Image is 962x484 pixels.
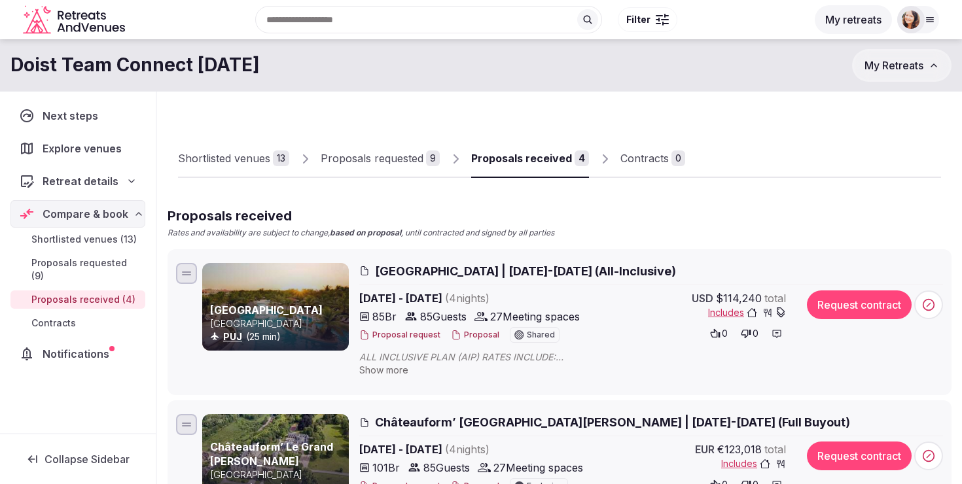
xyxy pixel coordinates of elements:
[372,460,400,475] span: 101 Br
[375,263,676,279] span: [GEOGRAPHIC_DATA] | [DATE]-[DATE] (All-Inclusive)
[43,346,115,362] span: Notifications
[527,331,555,339] span: Shared
[321,150,423,166] div: Proposals requested
[210,468,346,481] p: [GEOGRAPHIC_DATA]
[753,327,758,340] span: 0
[43,206,128,222] span: Compare & book
[722,327,728,340] span: 0
[359,364,408,375] span: Show more
[168,207,554,225] h2: Proposals received
[620,150,669,166] div: Contracts
[359,290,590,306] span: [DATE] - [DATE]
[43,141,127,156] span: Explore venues
[671,150,685,166] div: 0
[210,440,333,468] a: Châteauform’ Le Grand [PERSON_NAME]
[10,290,145,309] a: Proposals received (4)
[451,330,499,341] button: Proposal
[445,292,490,305] span: ( 4 night s )
[426,150,440,166] div: 9
[31,256,140,283] span: Proposals requested (9)
[695,441,715,457] span: EUR
[31,317,76,330] span: Contracts
[10,230,145,249] a: Shortlisted venues (13)
[692,290,713,306] span: USD
[575,150,589,166] div: 4
[10,102,145,130] a: Next steps
[445,443,490,456] span: ( 4 night s )
[223,330,242,343] button: PUJ
[43,173,118,189] span: Retreat details
[10,340,145,368] a: Notifications
[493,460,583,475] span: 27 Meeting spaces
[807,441,912,470] button: Request contract
[618,7,677,32] button: Filter
[10,135,145,162] a: Explore venues
[210,330,346,343] div: (25 min)
[471,150,572,166] div: Proposals received
[420,309,467,324] span: 85 Guests
[10,445,145,474] button: Collapse Sidebar
[330,228,401,237] strong: based on proposal
[764,290,786,306] span: total
[359,330,440,341] button: Proposal request
[716,290,762,306] span: $114,240
[210,303,323,317] a: [GEOGRAPHIC_DATA]
[210,317,346,330] p: [GEOGRAPHIC_DATA]
[23,5,128,35] a: Visit the homepage
[721,457,786,470] button: Includes
[708,306,786,319] button: Includes
[178,150,270,166] div: Shortlisted venues
[168,228,554,239] p: Rates and availability are subject to change, , until contracted and signed by all parties
[178,140,289,178] a: Shortlisted venues13
[321,140,440,178] a: Proposals requested9
[620,140,685,178] a: Contracts0
[10,52,260,78] h1: Doist Team Connect [DATE]
[223,331,242,342] a: PUJ
[31,233,137,246] span: Shortlisted venues (13)
[359,351,943,364] span: ALL INCLUSIVE PLAN (AIP) RATES INCLUDE: - Unlimited liquors & house wines by the Glass From the a...
[423,460,470,475] span: 85 Guests
[372,309,397,324] span: 85 Br
[375,414,850,430] span: Châteauform’ [GEOGRAPHIC_DATA][PERSON_NAME] | [DATE]-[DATE] (Full Buyout)
[43,108,103,124] span: Next steps
[902,10,920,29] img: rikke
[45,453,130,466] span: Collapse Sidebar
[737,324,762,343] button: 0
[864,59,923,72] span: My Retreats
[815,13,892,26] a: My retreats
[31,293,135,306] span: Proposals received (4)
[490,309,580,324] span: 27 Meeting spaces
[815,5,892,34] button: My retreats
[764,441,786,457] span: total
[10,314,145,332] a: Contracts
[626,13,650,26] span: Filter
[471,140,589,178] a: Proposals received4
[706,324,732,343] button: 0
[852,49,952,82] button: My Retreats
[359,441,590,457] span: [DATE] - [DATE]
[717,441,762,457] span: €123,018
[273,150,289,166] div: 13
[10,254,145,285] a: Proposals requested (9)
[807,290,912,319] button: Request contract
[23,5,128,35] svg: Retreats and Venues company logo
